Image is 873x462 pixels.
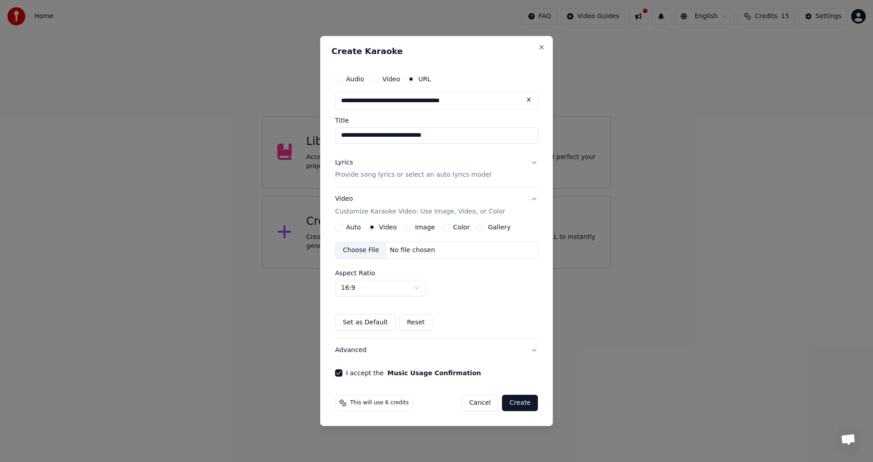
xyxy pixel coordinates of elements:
[336,242,386,258] div: Choose File
[502,395,538,411] button: Create
[418,76,431,82] label: URL
[335,151,538,187] button: LyricsProvide song lyrics or select an auto lyrics model
[382,76,400,82] label: Video
[346,224,361,230] label: Auto
[488,224,511,230] label: Gallery
[462,395,498,411] button: Cancel
[453,224,470,230] label: Color
[335,338,538,362] button: Advanced
[335,208,505,217] p: Customize Karaoke Video: Use Image, Video, or Color
[346,76,364,82] label: Audio
[335,270,538,276] label: Aspect Ratio
[399,314,432,331] button: Reset
[335,158,353,167] div: Lyrics
[335,195,505,217] div: Video
[335,224,538,338] div: VideoCustomize Karaoke Video: Use Image, Video, or Color
[335,117,538,124] label: Title
[335,314,396,331] button: Set as Default
[350,399,409,407] span: This will use 6 credits
[346,370,481,376] label: I accept the
[387,370,481,376] button: I accept the
[415,224,435,230] label: Image
[335,188,538,224] button: VideoCustomize Karaoke Video: Use Image, Video, or Color
[386,246,439,255] div: No file chosen
[379,224,397,230] label: Video
[331,47,542,55] h2: Create Karaoke
[335,171,491,180] p: Provide song lyrics or select an auto lyrics model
